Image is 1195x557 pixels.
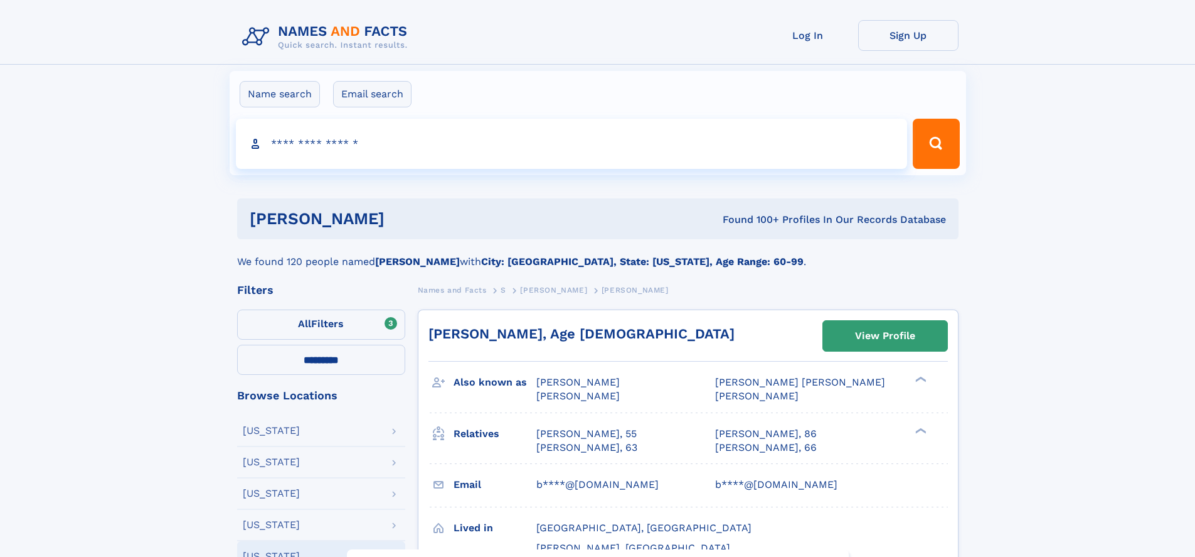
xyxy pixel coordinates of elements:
a: Log In [758,20,858,51]
div: Found 100+ Profiles In Our Records Database [553,213,946,227]
span: [PERSON_NAME] [536,390,620,402]
div: View Profile [855,322,915,350]
a: [PERSON_NAME], 66 [715,441,817,455]
span: [PERSON_NAME] [PERSON_NAME] [715,376,885,388]
div: ❯ [912,376,927,384]
h3: Also known as [454,372,536,393]
div: [US_STATE] [243,489,300,499]
button: Search Button [913,119,959,169]
span: [PERSON_NAME], [GEOGRAPHIC_DATA] [536,542,730,554]
div: [US_STATE] [243,457,300,467]
a: S [501,282,506,298]
h1: [PERSON_NAME] [250,211,554,227]
div: We found 120 people named with . [237,239,959,269]
b: City: [GEOGRAPHIC_DATA], State: [US_STATE], Age Range: 60-99 [481,256,804,268]
h3: Relatives [454,423,536,445]
div: [US_STATE] [243,426,300,436]
span: All [298,318,311,330]
label: Filters [237,310,405,340]
span: [PERSON_NAME] [536,376,620,388]
a: View Profile [823,321,947,351]
h3: Email [454,474,536,495]
label: Name search [240,81,320,107]
span: [PERSON_NAME] [520,286,587,295]
a: [PERSON_NAME] [520,282,587,298]
div: Filters [237,284,405,296]
span: S [501,286,506,295]
label: Email search [333,81,412,107]
a: [PERSON_NAME], 63 [536,441,637,455]
span: [PERSON_NAME] [602,286,669,295]
a: Names and Facts [418,282,487,298]
span: [GEOGRAPHIC_DATA], [GEOGRAPHIC_DATA] [536,522,752,534]
div: [US_STATE] [243,520,300,530]
b: [PERSON_NAME] [375,256,460,268]
h3: Lived in [454,517,536,539]
div: ❯ [912,426,927,435]
a: Sign Up [858,20,959,51]
input: search input [236,119,908,169]
a: [PERSON_NAME], 55 [536,427,637,441]
a: [PERSON_NAME], 86 [715,427,817,441]
a: [PERSON_NAME], Age [DEMOGRAPHIC_DATA] [428,326,735,342]
img: Logo Names and Facts [237,20,418,54]
div: Browse Locations [237,390,405,401]
span: [PERSON_NAME] [715,390,799,402]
